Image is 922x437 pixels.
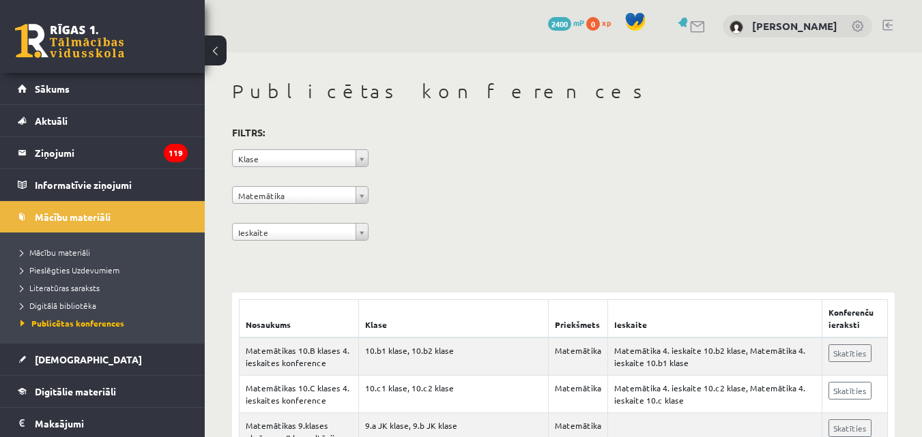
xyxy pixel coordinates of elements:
span: xp [602,17,611,28]
a: Digitālā bibliotēka [20,299,191,312]
a: [DEMOGRAPHIC_DATA] [18,344,188,375]
a: Mācību materiāli [20,246,191,258]
img: Anna Bukovska [730,20,743,34]
span: Mācību materiāli [20,247,90,258]
a: Publicētas konferences [20,317,191,329]
a: Ieskaite [232,223,369,241]
td: Matemātika 4. ieskaite 10.c2 klase, Matemātika 4. ieskaite 10.c klase [607,376,822,413]
span: Sākums [35,82,70,95]
th: Priekšmets [548,300,607,338]
a: Ziņojumi119 [18,137,188,168]
a: Pieslēgties Uzdevumiem [20,264,191,276]
td: Matemātikas 10.B klases 4. ieskaites konference [240,337,359,376]
legend: Ziņojumi [35,137,188,168]
span: Ieskaite [238,224,350,241]
span: Klase [238,150,350,168]
a: Skatīties [829,344,871,362]
a: Literatūras saraksts [20,282,191,294]
a: [PERSON_NAME] [752,19,837,33]
span: Mācību materiāli [35,211,111,223]
td: Matemātika [548,376,607,413]
span: Aktuāli [35,115,68,127]
th: Klase [359,300,549,338]
a: Sākums [18,73,188,104]
span: Pieslēgties Uzdevumiem [20,265,119,275]
a: 0 xp [586,17,618,28]
a: Mācību materiāli [18,201,188,232]
span: Publicētas konferences [20,318,124,329]
h1: Publicētas konferences [232,80,895,103]
td: Matemātika [548,337,607,376]
a: Klase [232,149,369,167]
th: Ieskaite [607,300,822,338]
span: [DEMOGRAPHIC_DATA] [35,353,142,365]
td: 10.b1 klase, 10.b2 klase [359,337,549,376]
legend: Informatīvie ziņojumi [35,169,188,200]
span: 2400 [548,17,571,31]
h3: Filtrs: [232,123,878,142]
a: Informatīvie ziņojumi [18,169,188,200]
td: Matemātika 4. ieskaite 10.b2 klase, Matemātika 4. ieskaite 10.b1 klase [607,337,822,376]
span: Digitālie materiāli [35,385,116,397]
td: 10.c1 klase, 10.c2 klase [359,376,549,413]
a: Aktuāli [18,105,188,136]
a: 2400 mP [548,17,584,28]
span: mP [573,17,584,28]
a: Skatīties [829,419,871,437]
a: Skatīties [829,382,871,400]
i: 119 [164,144,188,162]
td: Matemātikas 10.C klases 4. ieskaites konference [240,376,359,413]
span: Matemātika [238,187,350,205]
th: Nosaukums [240,300,359,338]
a: Rīgas 1. Tālmācības vidusskola [15,24,124,58]
span: Digitālā bibliotēka [20,300,96,311]
a: Matemātika [232,186,369,204]
span: Literatūras saraksts [20,282,100,293]
a: Digitālie materiāli [18,376,188,407]
span: 0 [586,17,600,31]
th: Konferenču ieraksti [822,300,887,338]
